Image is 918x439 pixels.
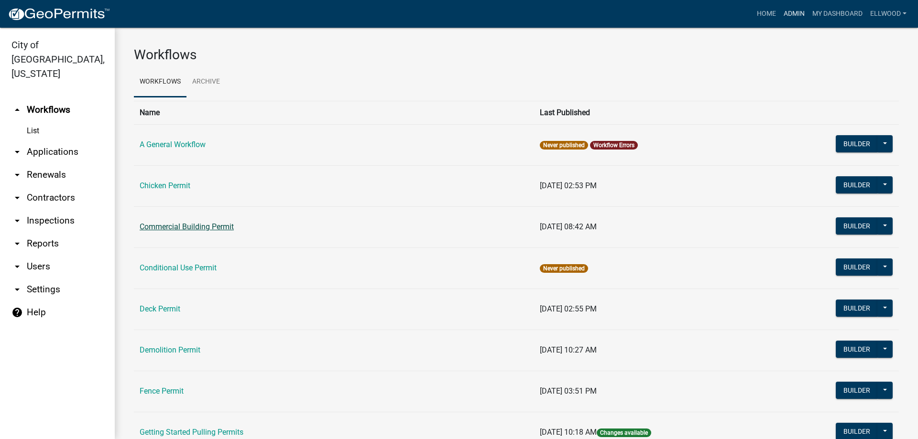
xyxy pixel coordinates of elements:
[540,386,597,396] span: [DATE] 03:51 PM
[140,345,200,354] a: Demolition Permit
[809,5,866,23] a: My Dashboard
[836,382,878,399] button: Builder
[836,300,878,317] button: Builder
[836,217,878,235] button: Builder
[540,428,597,437] span: [DATE] 10:18 AM
[186,67,226,97] a: Archive
[780,5,809,23] a: Admin
[140,304,180,313] a: Deck Permit
[134,67,186,97] a: Workflows
[11,215,23,226] i: arrow_drop_down
[836,258,878,276] button: Builder
[866,5,910,23] a: Ellwood
[540,181,597,190] span: [DATE] 02:53 PM
[540,222,597,231] span: [DATE] 08:42 AM
[11,169,23,181] i: arrow_drop_down
[836,341,878,358] button: Builder
[11,238,23,249] i: arrow_drop_down
[140,428,243,437] a: Getting Started Pulling Permits
[140,181,190,190] a: Chicken Permit
[540,141,588,150] span: Never published
[140,263,217,272] a: Conditional Use Permit
[134,101,534,124] th: Name
[540,345,597,354] span: [DATE] 10:27 AM
[11,146,23,158] i: arrow_drop_down
[11,192,23,203] i: arrow_drop_down
[753,5,780,23] a: Home
[140,386,184,396] a: Fence Permit
[11,104,23,116] i: arrow_drop_up
[140,222,234,231] a: Commercial Building Permit
[836,176,878,193] button: Builder
[140,140,206,149] a: A General Workflow
[597,428,651,437] span: Changes available
[540,304,597,313] span: [DATE] 02:55 PM
[11,284,23,295] i: arrow_drop_down
[593,142,634,149] a: Workflow Errors
[540,264,588,273] span: Never published
[836,135,878,152] button: Builder
[134,47,899,63] h3: Workflows
[534,101,767,124] th: Last Published
[11,261,23,272] i: arrow_drop_down
[11,307,23,318] i: help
